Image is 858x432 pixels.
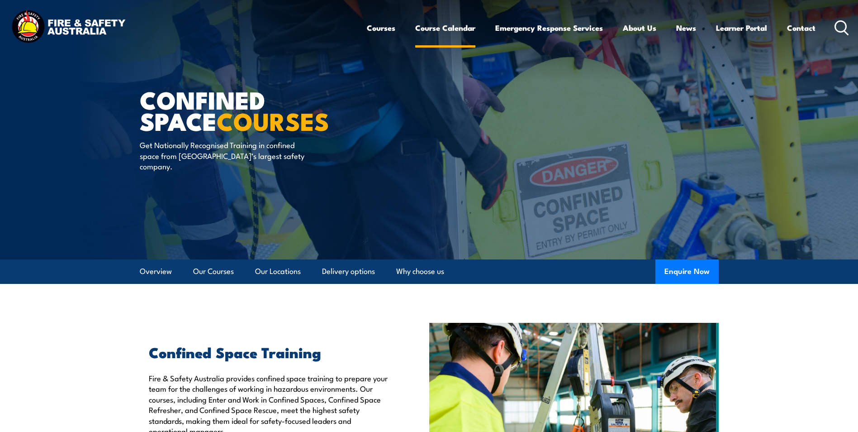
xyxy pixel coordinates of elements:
a: Emergency Response Services [495,16,603,40]
a: Course Calendar [415,16,475,40]
a: Why choose us [396,259,444,283]
strong: COURSES [217,101,329,139]
a: Contact [787,16,815,40]
a: Delivery options [322,259,375,283]
a: About Us [623,16,656,40]
a: Our Locations [255,259,301,283]
a: Overview [140,259,172,283]
h2: Confined Space Training [149,346,388,358]
a: Learner Portal [716,16,767,40]
a: News [676,16,696,40]
h1: Confined Space [140,89,363,131]
button: Enquire Now [655,259,719,284]
a: Our Courses [193,259,234,283]
p: Get Nationally Recognised Training in confined space from [GEOGRAPHIC_DATA]’s largest safety comp... [140,139,305,171]
a: Courses [367,16,395,40]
